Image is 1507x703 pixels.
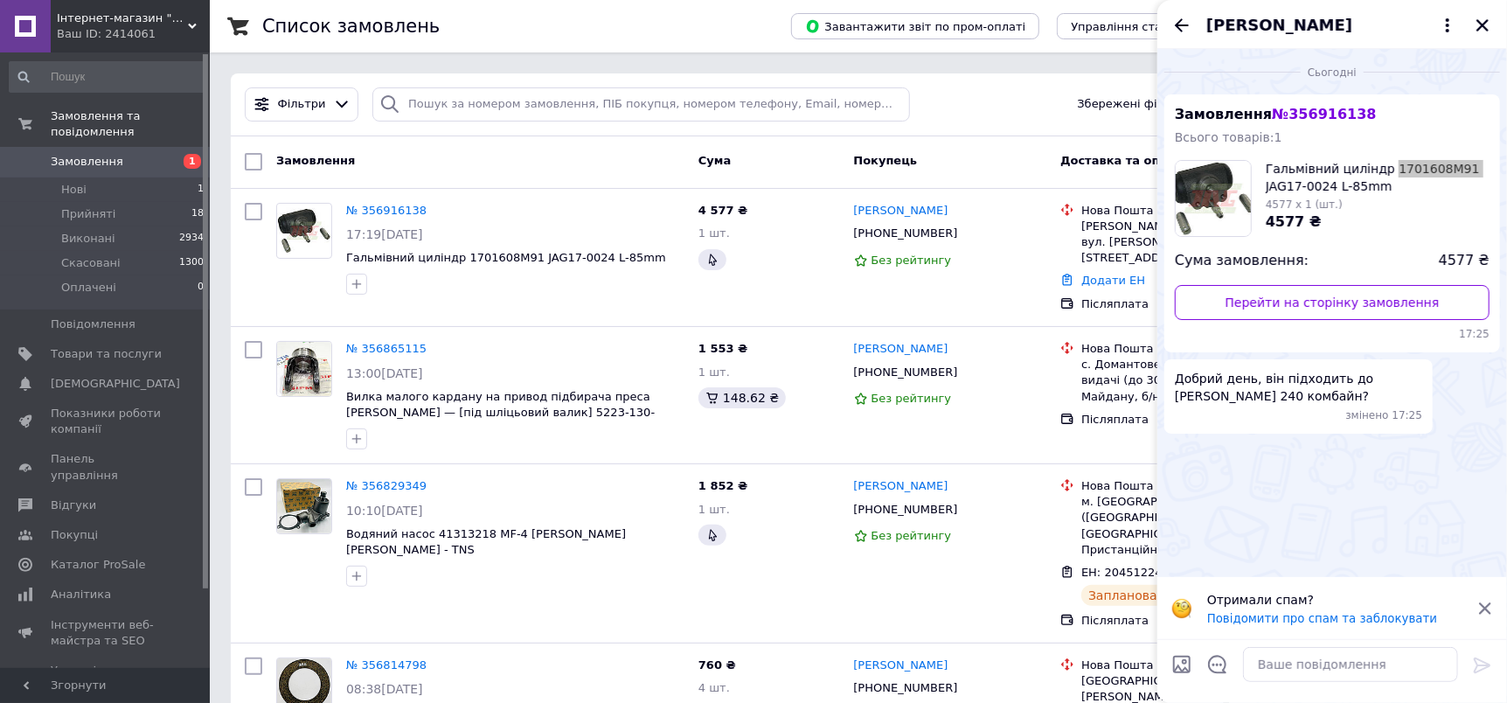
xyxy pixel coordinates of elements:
[346,504,423,518] span: 10:10[DATE]
[1175,285,1490,320] a: Перейти на сторінку замовлення
[276,154,355,167] span: Замовлення
[1057,13,1219,39] button: Управління статусами
[51,587,111,602] span: Аналітика
[51,154,123,170] span: Замовлення
[61,280,116,296] span: Оплачені
[51,317,135,332] span: Повідомлення
[698,154,731,167] span: Cума
[276,341,332,397] a: Фото товару
[9,61,205,93] input: Пошук
[51,108,210,140] span: Замовлення та повідомлення
[1176,161,1251,236] img: 667540565_w200_h200_tormoznoj-tsilindr-1701608m91.jpg
[179,255,204,271] span: 1300
[851,222,962,245] div: [PHONE_NUMBER]
[1081,274,1145,287] a: Додати ЕН
[805,18,1025,34] span: Завантажити звіт по пром-оплаті
[277,479,331,533] img: Фото товару
[198,280,204,296] span: 0
[1346,408,1392,423] span: змінено
[198,182,204,198] span: 1
[698,681,730,694] span: 4 шт.
[872,529,952,542] span: Без рейтингу
[698,226,730,240] span: 1 шт.
[1081,341,1295,357] div: Нова Пошта
[346,479,427,492] a: № 356829349
[1472,15,1493,36] button: Закрити
[1081,478,1295,494] div: Нова Пошта
[1266,213,1322,230] span: 4577 ₴
[1081,412,1295,428] div: Післяплата
[184,154,201,169] span: 1
[1081,203,1295,219] div: Нова Пошта
[698,342,747,355] span: 1 553 ₴
[1301,66,1364,80] span: Сьогодні
[1439,251,1490,271] span: 4577 ₴
[1392,408,1423,423] span: 17:25 12.08.2025
[1171,598,1192,619] img: :face_with_monocle:
[1060,154,1190,167] span: Доставка та оплата
[1175,370,1422,405] span: Добрий день, він підходить до [PERSON_NAME] 240 комбайн?
[851,361,962,384] div: [PHONE_NUMBER]
[1206,14,1352,37] span: [PERSON_NAME]
[346,204,427,217] a: № 356916138
[346,251,666,264] a: Гальмівний циліндр 1701608M91 JAG17-0024 L-85mm
[346,527,626,557] a: Водяний насос 41313218 MF-4 [PERSON_NAME] [PERSON_NAME] - TNS
[1164,63,1500,80] div: 12.08.2025
[61,182,87,198] span: Нові
[57,10,188,26] span: Інтернет-магазин "Agro-zapchasti"
[346,342,427,355] a: № 356865115
[698,479,747,492] span: 1 852 ₴
[346,658,427,672] a: № 356814798
[1207,591,1467,609] p: Отримали спам?
[1206,653,1229,676] button: Відкрити шаблони відповідей
[61,255,121,271] span: Скасовані
[1266,198,1343,211] span: 4577 x 1 (шт.)
[1071,20,1205,33] span: Управління статусами
[1206,14,1458,37] button: [PERSON_NAME]
[854,658,948,674] a: [PERSON_NAME]
[872,392,952,405] span: Без рейтингу
[1081,296,1295,312] div: Післяплата
[698,503,730,516] span: 1 шт.
[179,231,204,247] span: 2934
[1081,566,1205,579] span: ЕН: 20451224876347
[854,478,948,495] a: [PERSON_NAME]
[1175,251,1309,271] span: Сума замовлення:
[346,366,423,380] span: 13:00[DATE]
[851,677,962,700] div: [PHONE_NUMBER]
[276,203,332,259] a: Фото товару
[1081,613,1295,629] div: Післяплата
[51,527,98,543] span: Покупці
[346,390,655,435] span: Вилка малого кардану на привод підбирача преса [PERSON_NAME] — [під шліцьовий валик] 5223-130-004.02
[372,87,910,122] input: Пошук за номером замовлення, ПІБ покупця, номером телефону, Email, номером накладної
[51,557,145,573] span: Каталог ProSale
[262,16,440,37] h1: Список замовлень
[1175,130,1282,144] span: Всього товарів: 1
[1266,160,1490,195] span: Гальмівний циліндр 1701608M91 JAG17-0024 L-85mm
[1175,327,1490,342] span: 17:25 12.08.2025
[51,346,162,362] span: Товари та послуги
[1081,658,1295,673] div: Нова Пошта
[1081,357,1295,405] div: с. Домантове, Пункт приймання-видачі (до 30 кг): вул. Героїв Майдану, б/н
[51,451,162,483] span: Панель управління
[854,341,948,358] a: [PERSON_NAME]
[698,387,786,408] div: 148.62 ₴
[51,663,162,694] span: Управління сайтом
[346,682,423,696] span: 08:38[DATE]
[698,658,736,672] span: 760 ₴
[1171,15,1192,36] button: Назад
[57,26,210,42] div: Ваш ID: 2414061
[791,13,1039,39] button: Завантажити звіт по пром-оплаті
[1081,585,1180,606] div: Заплановано
[1081,219,1295,267] div: [PERSON_NAME], №2 (до 10 кг): вул. [PERSON_NAME][STREET_ADDRESS]
[698,204,747,217] span: 4 577 ₴
[698,365,730,379] span: 1 шт.
[1081,494,1295,558] div: м. [GEOGRAPHIC_DATA] ([GEOGRAPHIC_DATA], [GEOGRAPHIC_DATA].), №1: вул. Пристанційна, 17в
[1207,612,1437,625] button: Повідомити про спам та заблокувати
[191,206,204,222] span: 18
[277,342,331,396] img: Фото товару
[61,231,115,247] span: Виконані
[1175,106,1377,122] span: Замовлення
[346,227,423,241] span: 17:19[DATE]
